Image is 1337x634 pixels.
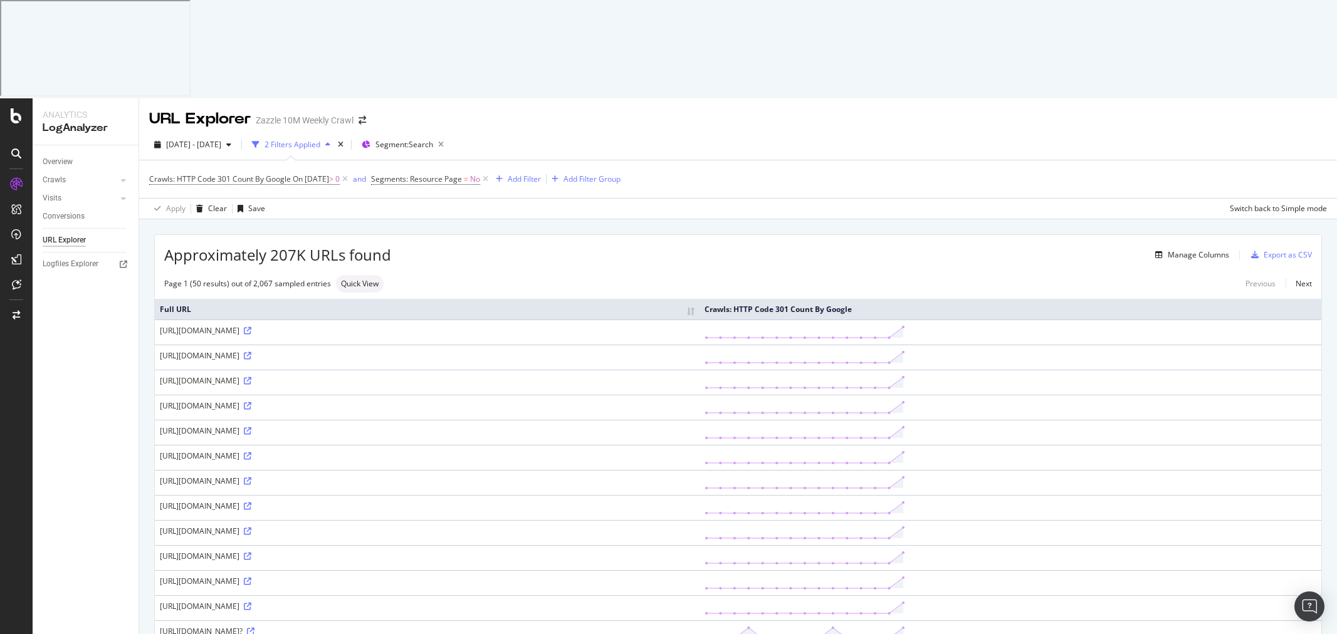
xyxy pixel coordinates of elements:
[191,199,227,219] button: Clear
[160,501,695,511] div: [URL][DOMAIN_NAME]
[491,172,541,187] button: Add Filter
[164,278,331,289] div: Page 1 (50 results) out of 2,067 sampled entries
[160,425,695,436] div: [URL][DOMAIN_NAME]
[353,174,366,184] div: and
[335,138,346,151] div: times
[371,174,462,184] span: Segments: Resource Page
[160,400,695,411] div: [URL][DOMAIN_NAME]
[248,203,265,214] div: Save
[359,116,366,125] div: arrow-right-arrow-left
[43,192,117,205] a: Visits
[341,280,379,288] span: Quick View
[160,526,695,536] div: [URL][DOMAIN_NAME]
[43,155,73,169] div: Overview
[1230,203,1327,214] div: Switch back to Simple mode
[160,375,695,386] div: [URL][DOMAIN_NAME]
[1246,245,1312,265] button: Export as CSV
[149,135,236,155] button: [DATE] - [DATE]
[43,257,98,271] div: Logfiles Explorer
[160,476,695,486] div: [URL][DOMAIN_NAME]
[247,135,335,155] button: 2 Filters Applied
[1264,249,1312,260] div: Export as CSV
[564,174,621,184] div: Add Filter Group
[149,174,291,184] span: Crawls: HTTP Code 301 Count By Google
[353,173,366,185] button: and
[160,601,695,611] div: [URL][DOMAIN_NAME]
[508,174,541,184] div: Add Filter
[149,108,251,130] div: URL Explorer
[160,325,695,336] div: [URL][DOMAIN_NAME]
[43,210,130,223] a: Conversions
[700,299,1321,320] th: Crawls: HTTP Code 301 Count By Google
[160,576,695,586] div: [URL][DOMAIN_NAME]
[1150,247,1229,262] button: Manage Columns
[547,172,621,187] button: Add Filter Group
[1286,274,1312,293] a: Next
[155,299,700,320] th: Full URL: activate to sort column ascending
[233,199,265,219] button: Save
[160,551,695,561] div: [URL][DOMAIN_NAME]
[43,234,130,247] a: URL Explorer
[329,174,333,184] span: >
[43,192,61,205] div: Visits
[470,170,480,188] span: No
[43,174,117,187] a: Crawls
[160,450,695,461] div: [URL][DOMAIN_NAME]
[1225,199,1327,219] button: Switch back to Simple mode
[293,174,329,184] span: On [DATE]
[166,203,186,214] div: Apply
[1294,591,1324,621] div: Open Intercom Messenger
[265,139,320,150] div: 2 Filters Applied
[43,210,85,223] div: Conversions
[1168,249,1229,260] div: Manage Columns
[164,244,391,266] span: Approximately 207K URLs found
[166,139,221,150] span: [DATE] - [DATE]
[375,139,433,150] span: Segment: Search
[208,203,227,214] div: Clear
[160,350,695,361] div: [URL][DOMAIN_NAME]
[336,275,384,293] div: neutral label
[149,199,186,219] button: Apply
[43,257,130,271] a: Logfiles Explorer
[335,170,340,188] span: 0
[464,174,468,184] span: =
[43,108,128,121] div: Analytics
[357,135,449,155] button: Segment:Search
[256,114,354,127] div: Zazzle 10M Weekly Crawl
[43,234,86,247] div: URL Explorer
[43,174,66,187] div: Crawls
[43,121,128,135] div: LogAnalyzer
[43,155,130,169] a: Overview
